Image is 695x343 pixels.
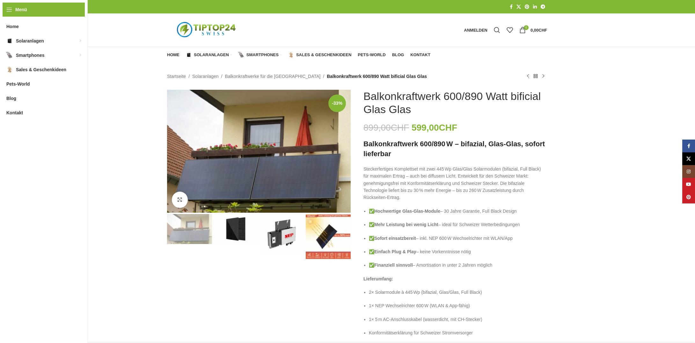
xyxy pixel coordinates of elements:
bdi: 899,00 [363,123,409,133]
a: Facebook Social Link [682,140,695,152]
img: Smartphones [6,52,13,58]
span: Smartphones [16,50,44,61]
a: Facebook Social Link [508,3,515,11]
a: X Social Link [515,3,523,11]
span: Blog [392,52,404,57]
img: Balkonkraftwerk 600/890 Watt bificial Glas Glas [167,214,212,244]
img: Nep600 Wechselrichter [260,214,304,254]
a: YouTube Social Link [682,178,695,191]
img: Sales & Geschenkideen [6,66,13,73]
span: CHF [391,123,409,133]
strong: Balkonkraftwerk 600/890 W – bifazial, Glas-Glas, sofort lieferbar [363,140,545,158]
a: Anmelden [461,24,491,36]
div: Hauptnavigation [164,49,434,61]
strong: Hochwertige Glas-Glas-Module [374,209,440,214]
span: Anmelden [464,28,487,32]
a: Home [167,49,179,61]
a: 0 0,00CHF [516,24,550,36]
img: Sales & Geschenkideen [288,52,294,58]
span: Menü [15,6,27,13]
span: Solaranlagen [194,52,229,57]
strong: Lieferumfang: [363,276,393,281]
img: Balkonkraftwerke mit edlem Schwarz Schwarz Design [213,214,258,244]
p: ✅ – Amortisation in unter 2 Jahren möglich [369,262,547,269]
span: Pets-World [358,52,385,57]
span: Kontakt [410,52,430,57]
p: Konformitätserklärung für Schweizer Stromversorger [369,329,547,336]
a: Solaranlagen [192,73,219,80]
span: Home [6,21,19,32]
nav: Breadcrumb [167,73,427,80]
a: Solaranlagen [186,49,232,61]
strong: Einfach Plug & Play [374,249,416,254]
div: Meine Wunschliste [503,24,516,36]
p: ✅ – ideal für Schweizer Wetterbedingungen [369,221,547,228]
span: Pets-World [6,78,30,90]
strong: Sofort einsatzbereit [374,236,416,241]
span: Smartphones [246,52,279,57]
img: Smartphones [238,52,244,58]
img: Solaranlagen [6,38,13,44]
strong: Mehr Leistung bei wenig Licht [374,222,438,227]
a: Kontakt [410,49,430,61]
bdi: 0,00 [530,28,547,33]
span: CHF [538,28,547,33]
strong: Finanziell sinnvoll [374,263,413,268]
p: ✅ – inkl. NEP 600 W Wechselrichter mit WLAN/App [369,235,547,242]
p: Steckerfertiges Komplettset mit zwei 445 Wp Glas/Glas Solarmodulen (bifazial, Full Black) für max... [363,165,547,201]
a: X Social Link [682,152,695,165]
span: Sales & Geschenkideen [16,64,66,75]
span: Blog [6,93,16,104]
p: ✅ – 30 Jahre Garantie, Full Black Design [369,208,547,215]
a: Instagram Social Link [682,165,695,178]
a: Pinterest Social Link [682,191,695,203]
a: Nächstes Produkt [539,72,547,80]
a: Telegram Social Link [539,3,547,11]
span: -33% [328,95,346,112]
bdi: 599,00 [412,123,457,133]
h1: Balkonkraftwerk 600/890 Watt bificial Glas Glas [363,90,547,116]
a: Vorheriges Produkt [524,72,532,80]
a: Balkonkraftwerke für die [GEOGRAPHIC_DATA] [225,73,320,80]
p: 1× NEP Wechselrichter 600 W (WLAN & App-fähig) [369,302,547,309]
a: Startseite [167,73,186,80]
a: Blog [392,49,404,61]
a: Pinterest Social Link [523,3,531,11]
span: Kontakt [6,107,23,118]
span: Home [167,52,179,57]
a: Sales & Geschenkideen [288,49,351,61]
span: Sales & Geschenkideen [296,52,351,57]
span: 0 [524,25,529,30]
a: LinkedIn Social Link [531,3,539,11]
p: ✅ – keine Vorkenntnisse nötig [369,248,547,255]
a: Suche [491,24,503,36]
img: Balkonkraftwerk 600/890 Watt bificial Glas Glas [167,90,351,213]
a: Logo der Website [167,27,247,32]
p: 1× 5 m AC-Anschlusskabel (wasserdicht, mit CH-Stecker) [369,316,547,323]
span: CHF [439,123,457,133]
span: Balkonkraftwerk 600/890 Watt bificial Glas Glas [327,73,427,80]
img: Balkonkraftwerk 600/890 Watt bificial Glas Glas – Bild 4 [306,214,351,259]
img: Solaranlagen [186,52,192,58]
span: Solaranlagen [16,35,44,47]
p: 2× Solarmodule à 445 Wp (bifazial, Glas/Glas, Full Black) [369,289,547,296]
a: Pets-World [358,49,385,61]
a: Smartphones [238,49,282,61]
